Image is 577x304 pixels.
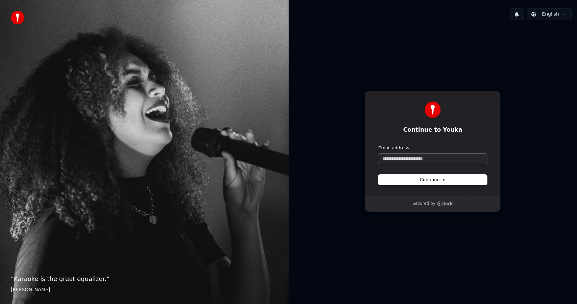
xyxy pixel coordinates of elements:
[378,126,487,134] h1: Continue to Youka
[420,177,446,183] span: Continue
[11,274,278,284] p: “ Karaoke is the great equalizer. ”
[425,102,441,118] img: Youka
[11,11,24,24] img: youka
[378,175,487,185] button: Continue
[413,201,435,207] p: Secured by
[378,145,409,151] label: Email address
[11,286,278,293] footer: [PERSON_NAME]
[437,201,453,206] a: Clerk logo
